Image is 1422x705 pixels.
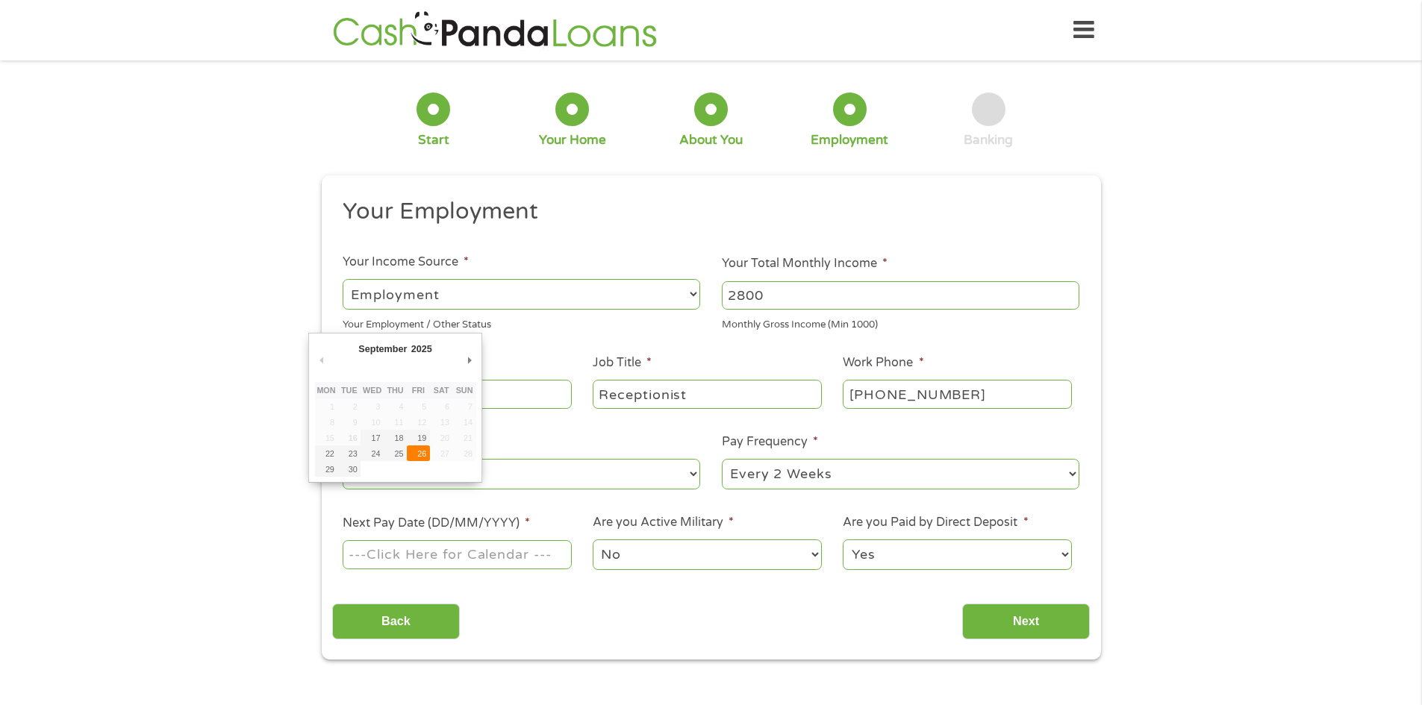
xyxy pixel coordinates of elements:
button: 23 [337,445,361,461]
label: Your Income Source [343,254,469,270]
div: Your Employment / Other Status [343,313,700,333]
img: GetLoanNow Logo [328,9,661,51]
input: Back [332,604,460,640]
button: 26 [407,445,430,461]
div: Banking [964,132,1013,148]
label: Your Total Monthly Income [722,256,888,272]
input: Next [962,604,1090,640]
div: Start [418,132,449,148]
div: 2025 [409,339,434,359]
label: Job Title [593,355,652,371]
label: Are you Active Military [593,515,734,530]
input: 1800 [722,281,1079,310]
div: Monthly Gross Income (Min 1000) [722,313,1079,333]
label: Are you Paid by Direct Deposit [843,515,1028,530]
abbr: Friday [412,386,425,395]
button: 17 [361,430,384,445]
label: Work Phone [843,355,923,371]
button: 29 [315,461,338,477]
input: (231) 754-4010 [843,380,1071,408]
abbr: Sunday [456,386,473,395]
abbr: Monday [316,386,335,395]
button: 19 [407,430,430,445]
label: Next Pay Date (DD/MM/YYYY) [343,516,530,531]
abbr: Tuesday [341,386,358,395]
h2: Your Employment [343,197,1068,227]
div: Employment [811,132,888,148]
abbr: Saturday [434,386,449,395]
button: 25 [384,445,407,461]
input: Use the arrow keys to pick a date [343,540,571,568]
button: 22 [315,445,338,461]
button: 24 [361,445,384,461]
div: Your Home [539,132,606,148]
button: Next Month [463,350,476,370]
div: September [357,339,409,359]
div: About You [679,132,743,148]
input: Cashier [593,380,821,408]
button: Previous Month [315,350,328,370]
button: 18 [384,430,407,445]
abbr: Thursday [387,386,403,395]
button: 30 [337,461,361,477]
label: Pay Frequency [722,434,818,450]
abbr: Wednesday [363,386,381,395]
